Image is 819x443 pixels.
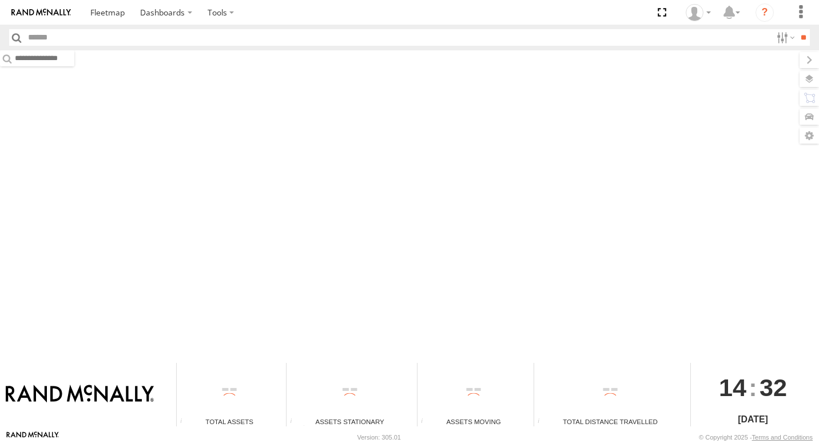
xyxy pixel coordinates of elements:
img: rand-logo.svg [11,9,71,17]
div: : [691,363,815,412]
label: Map Settings [800,128,819,144]
label: Search Filter Options [772,29,797,46]
div: Total number of Enabled Assets [177,418,194,426]
div: Total distance travelled by all assets within specified date range and applied filters [534,418,551,426]
div: Total number of assets current stationary. [287,418,304,426]
div: Assets Moving [418,417,530,426]
div: Total Assets [177,417,282,426]
div: Assets Stationary [287,417,413,426]
a: Terms and Conditions [752,434,813,441]
div: Valeo Dash [682,4,715,21]
a: Visit our Website [6,432,59,443]
span: 32 [760,363,787,412]
div: Total number of assets current in transit. [418,418,435,426]
div: Version: 305.01 [357,434,401,441]
i: ? [756,3,774,22]
div: [DATE] [691,413,815,426]
img: Rand McNally [6,385,154,404]
div: Total Distance Travelled [534,417,686,426]
div: © Copyright 2025 - [699,434,813,441]
span: 14 [719,363,746,412]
